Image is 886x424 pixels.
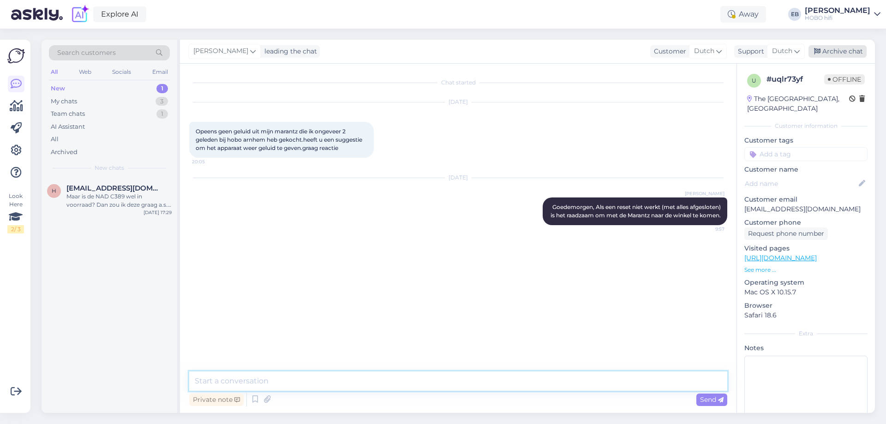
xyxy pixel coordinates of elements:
[752,77,756,84] span: u
[744,266,868,274] p: See more ...
[744,301,868,311] p: Browser
[685,190,724,197] span: [PERSON_NAME]
[93,6,146,22] a: Explore AI
[144,209,172,216] div: [DATE] 17:29
[192,158,227,165] span: 20:05
[70,5,90,24] img: explore-ai
[805,7,880,22] a: [PERSON_NAME]HOBO hifi
[744,195,868,204] p: Customer email
[95,164,124,172] span: New chats
[766,74,824,85] div: # uqlr73yf
[808,45,867,58] div: Archive chat
[51,148,78,157] div: Archived
[189,78,727,87] div: Chat started
[189,98,727,106] div: [DATE]
[744,227,828,240] div: Request phone number
[744,165,868,174] p: Customer name
[788,8,801,21] div: EB
[110,66,133,78] div: Socials
[49,66,60,78] div: All
[156,109,168,119] div: 1
[7,192,24,233] div: Look Here
[747,94,849,113] div: The [GEOGRAPHIC_DATA], [GEOGRAPHIC_DATA]
[189,173,727,182] div: [DATE]
[744,218,868,227] p: Customer phone
[744,136,868,145] p: Customer tags
[734,47,764,56] div: Support
[744,122,868,130] div: Customer information
[51,84,65,93] div: New
[193,46,248,56] span: [PERSON_NAME]
[189,394,244,406] div: Private note
[805,14,870,22] div: HOBO hifi
[805,7,870,14] div: [PERSON_NAME]
[51,122,85,131] div: AI Assistant
[66,184,162,192] span: henkproce@gmail.com
[7,225,24,233] div: 2 / 3
[51,97,77,106] div: My chats
[57,48,116,58] span: Search customers
[824,74,865,84] span: Offline
[772,46,792,56] span: Dutch
[690,226,724,233] span: 9:57
[7,47,25,65] img: Askly Logo
[51,135,59,144] div: All
[551,203,722,219] span: Goedemorgen, Als een reset niet werkt (met alles afgesloten) is het raadzaam om met de Marantz na...
[744,254,817,262] a: [URL][DOMAIN_NAME]
[77,66,93,78] div: Web
[150,66,170,78] div: Email
[700,395,724,404] span: Send
[744,311,868,320] p: Safari 18.6
[744,343,868,353] p: Notes
[744,278,868,287] p: Operating system
[196,128,364,151] span: Opeens geen geluid uit mijn marantz die ik ongeveer 2 geleden bij hobo arnhem heb gekocht.heeft u...
[720,6,766,23] div: Away
[744,204,868,214] p: [EMAIL_ADDRESS][DOMAIN_NAME]
[650,47,686,56] div: Customer
[744,329,868,338] div: Extra
[156,97,168,106] div: 3
[745,179,857,189] input: Add name
[156,84,168,93] div: 1
[66,192,172,209] div: Maar is de NAD C389 wel in voorraad? Dan zou ik deze graag a.s. zaterdagochtend a.s. afhalen.
[744,287,868,297] p: Mac OS X 10.15.7
[261,47,317,56] div: leading the chat
[744,147,868,161] input: Add a tag
[51,109,85,119] div: Team chats
[694,46,714,56] span: Dutch
[744,244,868,253] p: Visited pages
[52,187,56,194] span: h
